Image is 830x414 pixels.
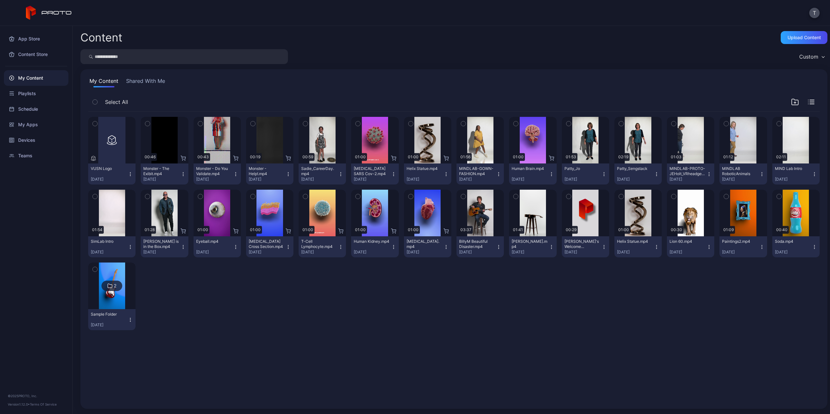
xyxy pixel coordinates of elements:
div: Content [80,32,122,43]
button: [MEDICAL_DATA].mp4[DATE] [404,236,451,257]
div: [DATE] [459,177,496,182]
button: [MEDICAL_DATA] Cross Section.mp4[DATE] [246,236,293,257]
button: Custom [796,49,827,64]
div: [DATE] [354,250,391,255]
div: T-Cell Lymphocyte.mp4 [301,239,337,249]
div: BillyM Beautiful Disaster.mp4 [459,239,495,249]
button: T-Cell Lymphocyte.mp4[DATE] [299,236,346,257]
div: Monster - The Exibit.mp4 [143,166,179,176]
div: Sadie_CareerDay.mp4 [301,166,337,176]
button: Monster - Help!.mp4[DATE] [246,163,293,185]
a: Schedule [4,101,68,117]
div: [DATE] [301,177,338,182]
span: Select All [105,98,128,106]
div: © 2025 PROTO, Inc. [8,393,65,398]
div: Eyeball.mp4 [196,239,232,244]
div: [DATE] [407,250,444,255]
button: [PERSON_NAME] is in the Box.mp4[DATE] [141,236,188,257]
div: [DATE] [91,177,128,182]
a: App Store [4,31,68,47]
div: Howie Mandel is in the Box.mp4 [143,239,179,249]
div: Lion 60.mp4 [670,239,705,244]
a: My Apps [4,117,68,132]
button: Helix Statue.mp4[DATE] [404,163,451,185]
div: [DATE] [512,177,549,182]
div: Soda.mp4 [775,239,811,244]
div: [DATE] [354,177,391,182]
button: Helix Statue.mp4[DATE] [614,236,662,257]
div: [DATE] [459,250,496,255]
div: SimLab Intro [91,239,126,244]
div: Monster - Help!.mp4 [249,166,284,176]
span: Version 1.12.0 • [8,402,30,406]
button: MINDLAB-PROTO-JEHolt_VRheadgear_vB_[DATE]-v01b.mp4[DATE] [667,163,714,185]
button: Upload Content [781,31,827,44]
button: [PERSON_NAME].mp4[DATE] [509,236,556,257]
div: [DATE] [196,177,233,182]
div: Monster - Do You Validate.mp4 [196,166,232,176]
button: [PERSON_NAME]'s Welcome Video.mp4[DATE] [562,236,609,257]
div: [DATE] [91,322,128,328]
div: [DATE] [143,250,180,255]
button: Human Brain.mp4[DATE] [509,163,556,185]
div: Upload Content [788,35,821,40]
div: MINDLAB RoboticAnimals [722,166,758,176]
div: [DATE] [670,250,706,255]
button: MINDLAB RoboticAnimals[DATE] [719,163,767,185]
button: VUSN Logo[DATE] [88,163,136,185]
button: Sadie_CareerDay.mp4[DATE] [299,163,346,185]
button: Monster - Do You Validate.mp4[DATE] [194,163,241,185]
div: Sample Folder [91,312,126,317]
a: Teams [4,148,68,163]
button: Shared With Me [125,77,166,87]
div: [DATE] [564,177,601,182]
button: MINDLAB-GOWN-FASHION.mp4[DATE] [456,163,504,185]
div: VUSN Logo [91,166,126,171]
div: [DATE] [564,250,601,255]
a: Playlists [4,86,68,101]
button: Patty_Sengstack[DATE] [614,163,662,185]
div: [DATE] [617,250,654,255]
div: [DATE] [512,250,549,255]
a: Devices [4,132,68,148]
button: MIND Lab Intro[DATE] [772,163,820,185]
div: Helix Statue.mp4 [617,239,653,244]
div: [DATE] [196,250,233,255]
a: Terms Of Service [30,402,57,406]
div: [DATE] [301,250,338,255]
div: [DATE] [775,177,812,182]
div: [DATE] [775,250,812,255]
button: My Content [88,77,120,87]
button: Eyeball.mp4[DATE] [194,236,241,257]
button: Sample Folder[DATE] [88,309,136,330]
div: Human Kidney.mp4 [354,239,389,244]
button: T [809,8,820,18]
div: Helix Statue.mp4 [407,166,442,171]
button: Soda.mp4[DATE] [772,236,820,257]
div: [DATE] [143,177,180,182]
button: Patty_Jo[DATE] [562,163,609,185]
button: Monster - The Exibit.mp4[DATE] [141,163,188,185]
button: Human Kidney.mp4[DATE] [351,236,398,257]
div: [DATE] [407,177,444,182]
div: [DATE] [249,177,286,182]
button: Paintings2.mp4[DATE] [719,236,767,257]
button: SimLab Intro[DATE] [88,236,136,257]
button: [MEDICAL_DATA] SARS Cov-2.mp4[DATE] [351,163,398,185]
div: Custom [799,53,818,60]
div: BillyM Silhouette.mp4 [512,239,547,249]
div: [DATE] [670,177,706,182]
div: Covid-19 SARS Cov-2.mp4 [354,166,389,176]
a: Content Store [4,47,68,62]
div: [DATE] [722,250,759,255]
div: [DATE] [91,250,128,255]
div: Human Brain.mp4 [512,166,547,171]
div: MINDLAB-PROTO-JEHolt_VRheadgear_vB_2024-06-03-v01b.mp4 [670,166,705,176]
